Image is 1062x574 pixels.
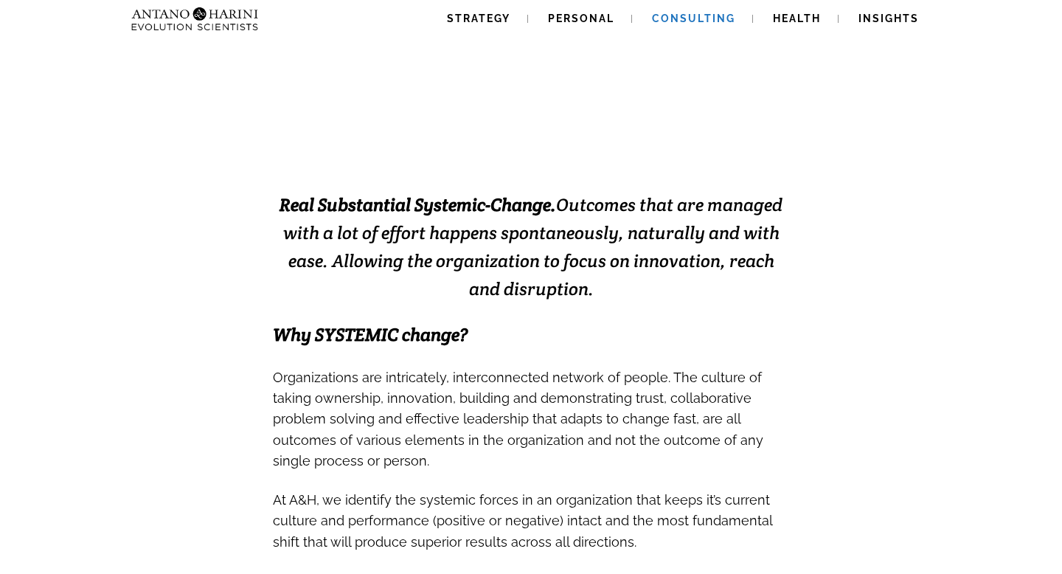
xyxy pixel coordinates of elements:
[548,13,614,24] span: Personal
[236,101,827,137] strong: EXCELLENCE INSTALLATION. ENABLED.
[273,370,763,468] span: Organizations are intricately, interconnected network of people. The culture of taking ownership,...
[273,492,772,549] span: At A&H, we identify the systemic forces in an organization that keeps it’s current culture and pe...
[858,13,919,24] span: Insights
[280,193,556,216] strong: Real Substantial Systemic-Change.
[447,13,510,24] span: Strategy
[652,13,735,24] span: Consulting
[273,323,468,346] span: Why SYSTEMIC change?
[280,193,782,300] span: Outcomes that are managed with a lot of effort happens spontaneously, naturally and with ease. Al...
[773,13,821,24] span: Health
